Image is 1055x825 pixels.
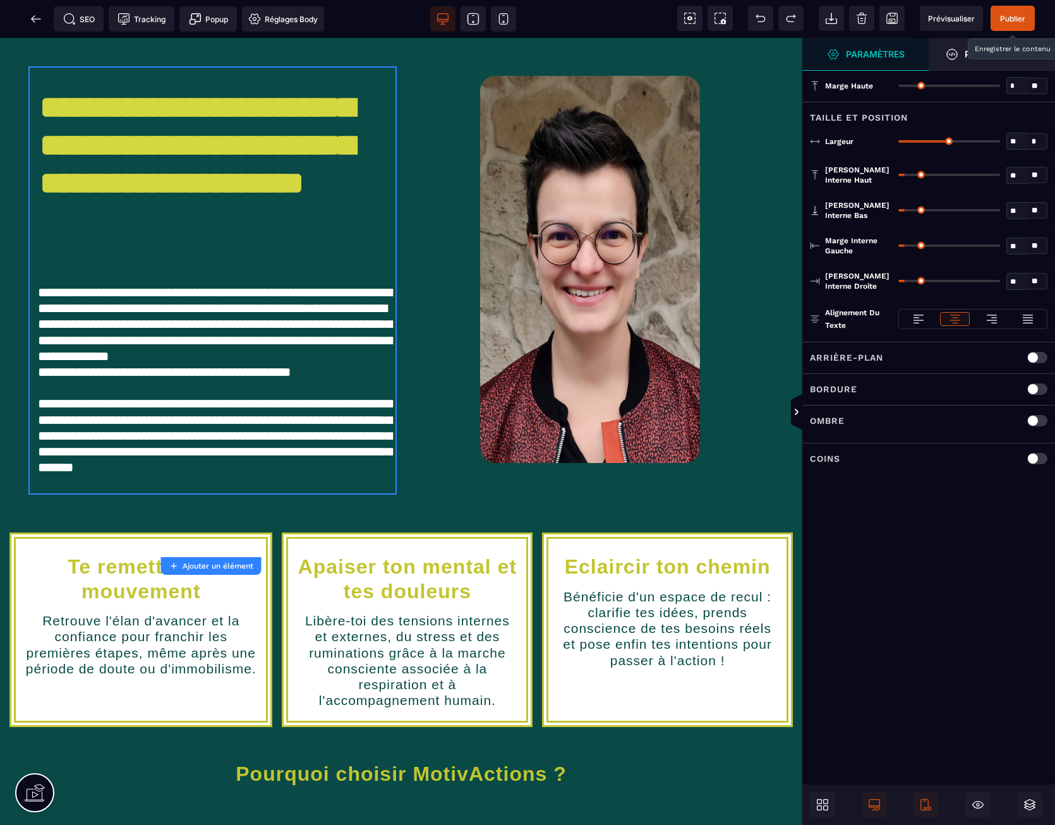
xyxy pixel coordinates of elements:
[461,6,486,32] span: Voir tablette
[19,718,783,754] h1: Pourquoi choisir MotivActions ?
[558,548,777,634] text: Bénéficie d'un espace de recul : clarifie tes idées, prends conscience de tes besoins réels et po...
[558,510,777,547] h1: Eclaircir ton chemin
[63,13,95,25] span: SEO
[118,13,166,25] span: Tracking
[825,165,892,185] span: [PERSON_NAME] interne haut
[1000,14,1025,23] span: Publier
[825,236,892,256] span: Marge interne gauche
[242,6,324,32] span: Favicon
[819,6,844,31] span: Importer
[25,510,256,572] h1: Te remettre en mouvement
[879,6,905,31] span: Enregistrer
[480,38,700,425] img: a00a15cd26c76ceea68b77b015c3d001_Moi.jpg
[677,6,702,31] span: Voir les composants
[913,792,939,817] span: Afficher le mobile
[965,792,991,817] span: Masquer le bloc
[491,6,516,32] span: Voir mobile
[708,6,733,31] span: Capture d'écran
[189,13,228,25] span: Popup
[825,200,892,220] span: [PERSON_NAME] interne bas
[54,6,104,32] span: Métadata SEO
[810,413,845,428] p: Ombre
[929,38,1055,71] span: Ouvrir le gestionnaire de styles
[846,49,905,59] strong: Paramètres
[298,572,517,673] text: Libère-toi des tensions internes et externes, du stress et des ruminations grâce à la marche cons...
[920,6,983,31] span: Aperçu
[1017,792,1042,817] span: Ouvrir les calques
[248,13,318,25] span: Réglages Body
[179,6,237,32] span: Créer une alerte modale
[965,49,1038,59] strong: Personnaliser
[802,38,929,71] span: Ouvrir le gestionnaire de styles
[825,81,873,91] span: Marge haute
[810,792,835,817] span: Ouvrir les blocs
[810,350,883,365] p: Arrière-plan
[849,6,874,31] span: Nettoyage
[825,136,853,147] span: Largeur
[183,562,253,570] strong: Ajouter un élément
[825,271,892,291] span: [PERSON_NAME] interne droite
[928,14,975,23] span: Prévisualiser
[802,394,815,431] span: Afficher les vues
[748,6,773,31] span: Défaire
[810,306,892,332] p: Alignement du texte
[160,557,261,575] button: Ajouter un élément
[109,6,174,32] span: Code de suivi
[778,6,804,31] span: Rétablir
[23,6,49,32] span: Retour
[991,6,1035,31] span: Enregistrer le contenu
[25,572,256,642] text: Retrouve l'élan d'avancer et la confiance pour franchir les premières étapes, même après une péri...
[430,6,455,32] span: Voir bureau
[862,792,887,817] span: Afficher le desktop
[810,382,857,397] p: Bordure
[802,102,1055,125] div: Taille et position
[298,510,517,572] h1: Apaiser ton mental et tes douleurs
[810,451,840,466] p: Coins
